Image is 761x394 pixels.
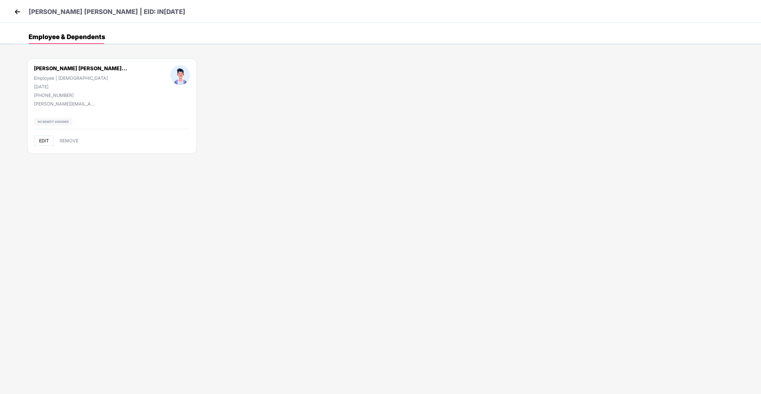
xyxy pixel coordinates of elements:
[60,138,78,143] span: REMOVE
[34,84,127,89] div: [DATE]
[170,65,190,85] img: profileImage
[29,34,105,40] div: Employee & Dependents
[29,7,185,17] p: [PERSON_NAME] [PERSON_NAME] | EID: IN[DATE]
[13,7,22,17] img: back
[34,136,54,146] button: EDIT
[39,138,49,143] span: EDIT
[55,136,83,146] button: REMOVE
[34,101,97,106] div: [PERSON_NAME][EMAIL_ADDRESS][PERSON_NAME][DOMAIN_NAME]
[34,75,127,81] div: Employee | [DEMOGRAPHIC_DATA]
[34,92,127,98] div: [PHONE_NUMBER]
[34,118,73,126] img: svg+xml;base64,PHN2ZyB4bWxucz0iaHR0cDovL3d3dy53My5vcmcvMjAwMC9zdmciIHdpZHRoPSIxMjIiIGhlaWdodD0iMj...
[34,65,127,71] div: [PERSON_NAME] [PERSON_NAME]...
